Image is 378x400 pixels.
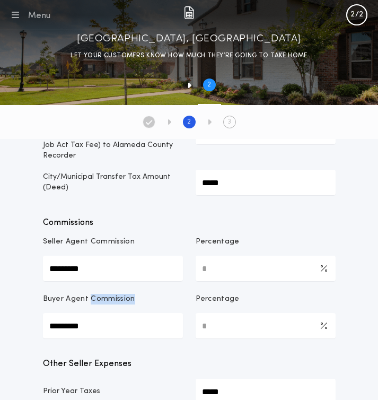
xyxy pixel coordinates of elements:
p: Percentage [196,294,240,305]
input: Seller Agent Commission [43,256,183,281]
p: LET YOUR CUSTOMERS KNOW HOW MUCH THEY’RE GOING TO TAKE HOME [71,50,307,61]
input: Percentage [196,313,336,338]
p: Percentage [196,237,240,247]
p: City/Municipal Transfer Tax Amount (Deed) [43,172,183,193]
p: Buyer Agent Commission [43,294,135,305]
div: Menu [28,10,50,22]
h1: [GEOGRAPHIC_DATA], [GEOGRAPHIC_DATA] [77,30,301,47]
input: Percentage [196,256,336,281]
p: Prior Year Taxes [43,386,183,397]
h2: 2 [187,118,191,126]
input: Buyer Agent Commission [43,313,183,338]
p: Commissions [43,216,336,229]
p: Other Seller Expenses [43,358,336,370]
h2: 3 [227,118,231,126]
p: Recording Fees (Mortgage/Deed of Trust - State Affordable Housing and Job Act Tax Fee) to Alameda... [43,119,183,161]
img: img [184,6,194,19]
h2: 2 [207,81,211,89]
button: Menu [8,7,50,22]
p: Seller Agent Commission [43,237,135,247]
